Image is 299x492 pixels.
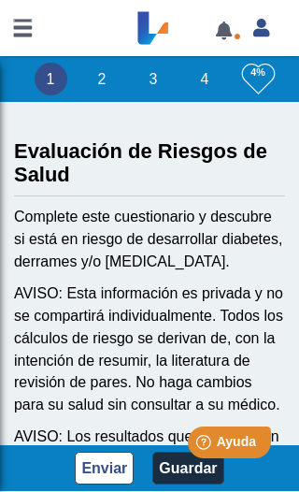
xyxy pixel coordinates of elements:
[133,419,278,471] iframe: Help widget launcher
[14,206,285,273] div: Complete este cuestionario y descubre si está en riesgo de desarrollar diabetes, derrames y/o [ME...
[86,63,119,95] li: 2
[242,61,275,84] h3: 4%
[137,63,170,95] li: 3
[75,452,134,485] button: Enviar
[189,63,221,95] li: 4
[14,282,285,417] div: AVISO: Esta información es privada y no se compartirá individualmente. Todos los cálculos de ries...
[14,139,285,186] h3: Evaluación de Riesgos de Salud
[35,63,67,95] li: 1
